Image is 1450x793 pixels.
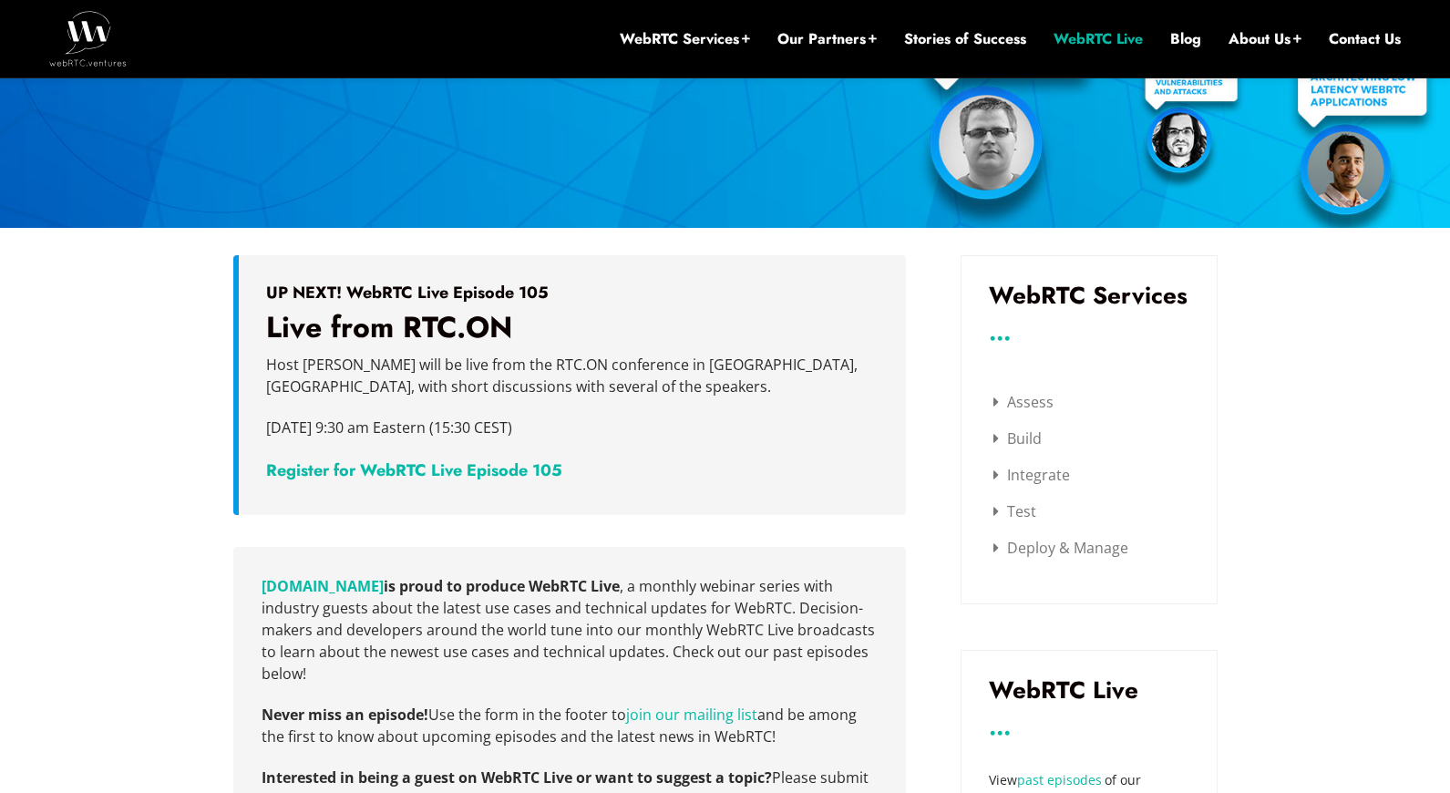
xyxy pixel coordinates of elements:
[993,501,1036,521] a: Test
[777,29,877,49] a: Our Partners
[1329,29,1401,49] a: Contact Us
[993,392,1054,412] a: Assess
[993,428,1042,448] a: Build
[626,705,757,725] a: Join our mailing list (opens in a new tab)
[904,29,1026,49] a: Stories of Success
[1017,771,1102,788] a: past episodes
[266,354,879,397] p: Host [PERSON_NAME] will be live from the RTC.ON conference in [GEOGRAPHIC_DATA], [GEOGRAPHIC_DATA...
[266,417,879,460] p: [DATE] 9:30 am Eastern (15:30 CEST)
[993,465,1070,485] a: Integrate
[266,310,879,346] h3: Live from RTC.ON
[262,704,878,747] p: Use the form in the footer to and be among the first to know about upcoming episodes and the late...
[620,29,750,49] a: WebRTC Services
[262,705,428,725] strong: Never miss an episode!
[1229,29,1301,49] a: About Us
[989,720,1189,734] h3: ...
[989,325,1189,339] h3: ...
[262,576,620,596] strong: is proud to produce WebRTC Live
[1170,29,1201,49] a: Blog
[989,283,1189,307] h3: WebRTC Services
[262,575,878,685] p: , a monthly webinar series with industry guests about the latest use cases and technical updates ...
[993,538,1128,558] a: Deploy & Manage
[266,458,562,482] a: Register for WebRTC Live Episode 105
[1054,29,1143,49] a: WebRTC Live
[989,678,1189,702] h3: WebRTC Live
[49,11,127,66] img: WebRTC.ventures
[262,576,384,596] a: (opens in a new tab)
[262,767,772,788] strong: Interested in being a guest on WebRTC Live or want to suggest a topic?
[266,283,879,303] h5: UP NEXT! WebRTC Live Episode 105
